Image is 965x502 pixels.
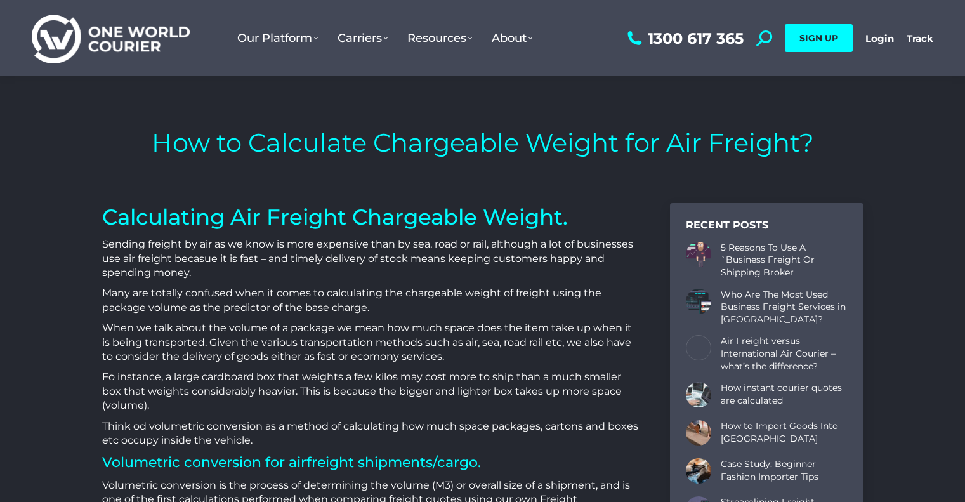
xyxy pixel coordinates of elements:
[328,18,398,58] a: Carriers
[686,458,711,484] a: Post image
[102,286,638,315] p: Many are totally confused when it comes to calculating the chargeable weight of freight using the...
[721,382,848,407] a: How instant courier quotes are calculated
[865,32,894,44] a: Login
[102,237,638,280] p: Sending freight by air as we know is more expensive than by sea, road or rail, although a lot of ...
[492,31,533,45] span: About
[721,458,848,483] a: Case Study: Beginner Fashion Importer Tips
[152,127,814,159] h1: How to Calculate Chargeable Weight for Air Freight?
[721,420,848,445] a: How to Import Goods Into [GEOGRAPHIC_DATA]
[338,31,388,45] span: Carriers
[721,335,848,373] a: Air Freight versus International Air Courier – what’s the difference?
[686,420,711,446] a: Post image
[102,370,638,413] p: Fo instance, a large cardboard box that weights a few kilos may cost more to ship than a much sma...
[102,203,638,231] h1: Calculating Air Freight Chargeable Weight.
[102,454,638,472] h2: Volumetric conversion for airfreight shipments/cargo.
[398,18,482,58] a: Resources
[721,289,848,326] a: Who Are The Most Used Business Freight Services in [GEOGRAPHIC_DATA]?
[721,242,848,279] a: 5 Reasons To Use A `Business Freight Or Shipping Broker
[686,335,711,360] a: Post image
[686,219,848,232] div: Recent Posts
[624,30,744,46] a: 1300 617 365
[482,18,542,58] a: About
[686,242,711,267] a: Post image
[102,419,638,448] p: Think od volumetric conversion as a method of calculating how much space packages, cartons and bo...
[32,13,190,64] img: One World Courier
[686,382,711,407] a: Post image
[686,289,711,314] a: Post image
[102,321,638,364] p: When we talk about the volume of a package we mean how much space does the item take up when it i...
[799,32,838,44] span: SIGN UP
[407,31,473,45] span: Resources
[907,32,933,44] a: Track
[237,31,318,45] span: Our Platform
[228,18,328,58] a: Our Platform
[785,24,853,52] a: SIGN UP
